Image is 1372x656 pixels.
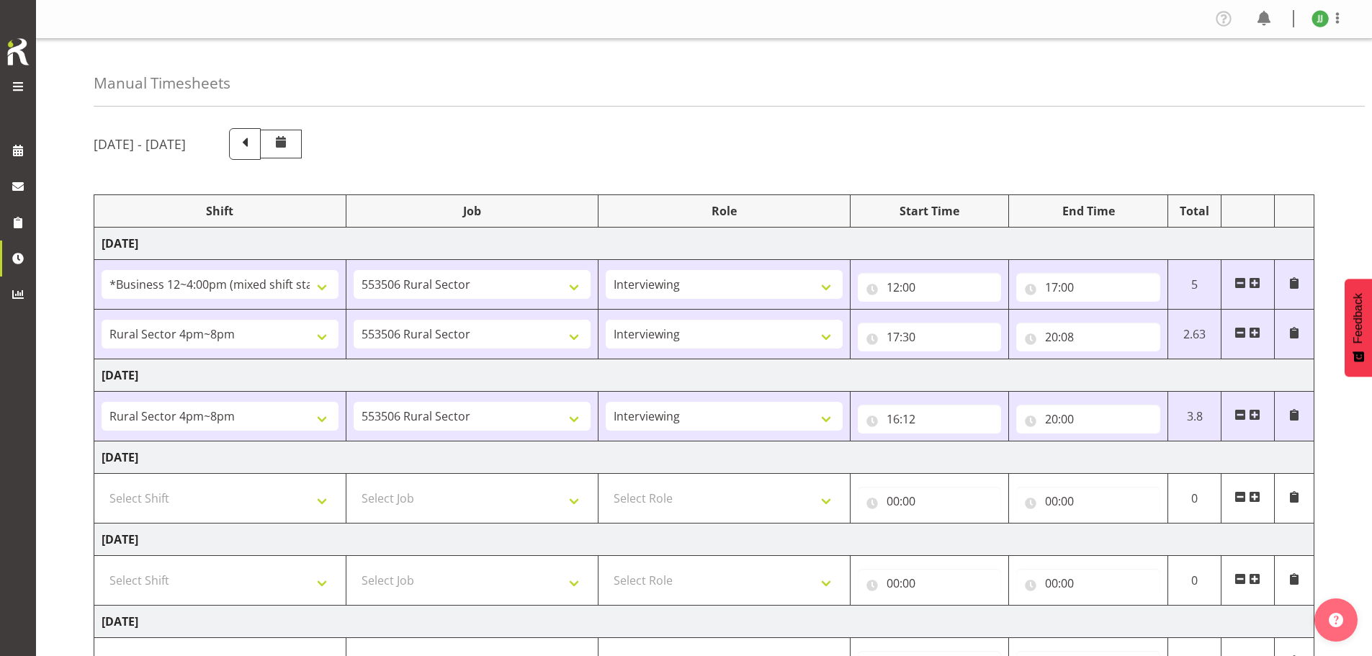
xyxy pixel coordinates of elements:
[1329,613,1343,627] img: help-xxl-2.png
[94,136,186,152] h5: [DATE] - [DATE]
[1168,556,1221,606] td: 0
[1016,405,1160,433] input: Click to select...
[1312,10,1329,27] img: joshua-joel11891.jpg
[1168,474,1221,524] td: 0
[858,273,1002,302] input: Click to select...
[1168,310,1221,359] td: 2.63
[1345,279,1372,377] button: Feedback - Show survey
[1016,487,1160,516] input: Click to select...
[1016,202,1160,220] div: End Time
[1168,260,1221,310] td: 5
[4,36,32,68] img: Rosterit icon logo
[858,405,1002,433] input: Click to select...
[1168,392,1221,441] td: 3.8
[94,359,1314,392] td: [DATE]
[94,606,1314,638] td: [DATE]
[94,228,1314,260] td: [DATE]
[1016,273,1160,302] input: Click to select...
[1016,569,1160,598] input: Click to select...
[354,202,591,220] div: Job
[1016,323,1160,351] input: Click to select...
[606,202,843,220] div: Role
[94,75,230,91] h4: Manual Timesheets
[1175,202,1214,220] div: Total
[94,524,1314,556] td: [DATE]
[858,487,1002,516] input: Click to select...
[858,202,1002,220] div: Start Time
[94,441,1314,474] td: [DATE]
[858,569,1002,598] input: Click to select...
[102,202,338,220] div: Shift
[858,323,1002,351] input: Click to select...
[1352,293,1365,343] span: Feedback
